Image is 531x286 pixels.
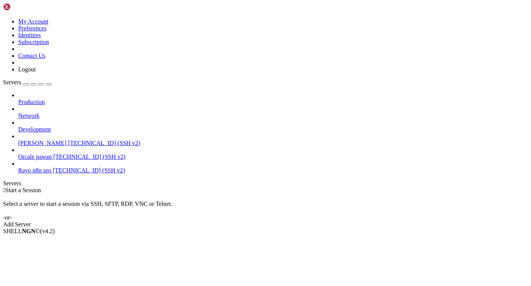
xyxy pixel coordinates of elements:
a: My Account [18,18,49,25]
a: Identities [18,32,41,38]
li: Production [18,92,528,106]
li: Development [18,119,528,133]
li: Rayo n8n seo [TECHNICAL_ID] (SSH v2) [18,160,528,174]
li: [PERSON_NAME] [TECHNICAL_ID] (SSH v2) [18,133,528,147]
span: Rayo n8n seo [18,167,51,174]
a: Preferences [18,25,47,32]
div: Add Server [3,221,528,228]
span: SHELL © [3,228,55,234]
span: 4.2.0 [40,228,55,234]
span: [TECHNICAL_ID] (SSH v2) [68,140,140,146]
a: Logout [18,66,36,73]
span: Start a Session [5,187,41,193]
a: Servers [3,79,52,85]
span: [TECHNICAL_ID] (SSH v2) [53,167,125,174]
a: Rayo n8n seo [TECHNICAL_ID] (SSH v2) [18,167,528,174]
a: [PERSON_NAME] [TECHNICAL_ID] (SSH v2) [18,140,528,147]
a: Development [18,126,528,133]
a: Subscription [18,39,49,45]
span:  [3,187,5,193]
li: Network [18,106,528,119]
div: Select a server to start a session via SSH, SFTP, RDP, VNC or Telnet. -or- [3,194,528,221]
a: Orcale pawan [TECHNICAL_ID] (SSH v2) [18,153,528,160]
li: Orcale pawan [TECHNICAL_ID] (SSH v2) [18,147,528,160]
div: Servers [3,180,528,187]
span: [TECHNICAL_ID] (SSH v2) [53,153,125,160]
img: Shellngn [3,3,47,11]
a: Production [18,99,528,106]
span: Development [18,126,51,133]
span: Servers [3,79,21,85]
a: Contact Us [18,52,46,59]
span: Production [18,99,45,105]
span: [PERSON_NAME] [18,140,66,146]
b: NGN [22,228,36,234]
a: Network [18,112,528,119]
span: Orcale pawan [18,153,52,160]
span: Network [18,112,39,119]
